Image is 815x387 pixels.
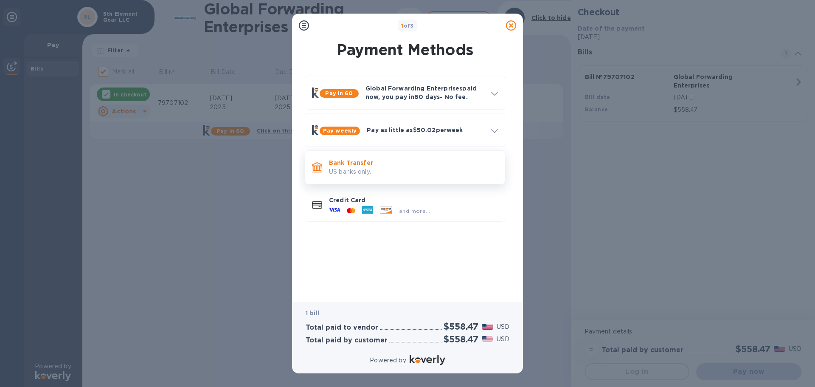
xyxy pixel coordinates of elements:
img: USD [482,324,493,330]
b: 1 bill [306,310,319,316]
p: Credit Card [329,196,498,204]
h3: Total paid to vendor [306,324,378,332]
p: Powered by [370,356,406,365]
b: of 3 [401,23,414,29]
h3: Total paid by customer [306,336,388,345]
h1: Payment Methods [303,41,507,59]
h2: $558.47 [444,334,478,345]
p: Global Forwarding Enterprises paid now, you pay in 60 days - No fee. [365,84,484,101]
p: USD [497,322,509,331]
p: USD [497,335,509,344]
p: US banks only. [329,167,498,176]
img: USD [482,336,493,342]
p: Pay as little as $50.02 per week [367,126,484,134]
span: and more... [399,208,430,214]
h2: $558.47 [444,321,478,332]
p: Bank Transfer [329,158,498,167]
b: Pay in 60 [325,90,353,96]
img: Logo [410,355,445,365]
span: 1 [401,23,403,29]
b: Pay weekly [323,127,357,134]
